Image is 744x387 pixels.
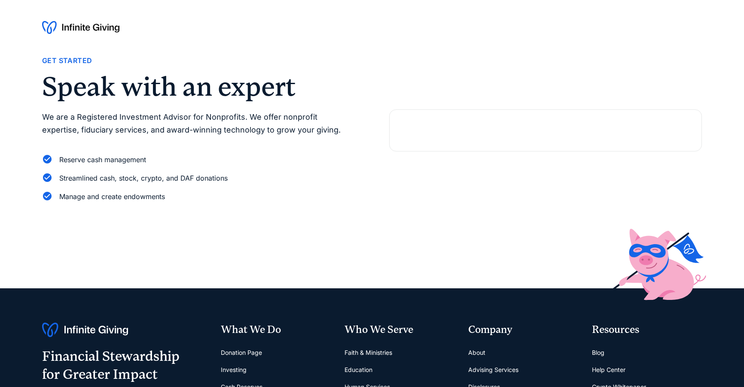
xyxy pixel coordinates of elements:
h2: Speak with an expert [42,73,355,100]
a: Education [345,361,372,378]
div: Reserve cash management [59,154,146,166]
div: Streamlined cash, stock, crypto, and DAF donations [59,172,228,184]
div: Company [468,323,578,337]
a: Donation Page [221,344,262,361]
a: Help Center [592,361,625,378]
p: We are a Registered Investment Advisor for Nonprofits. We offer nonprofit expertise, fiduciary se... [42,111,355,137]
a: Investing [221,361,247,378]
a: Advising Services [468,361,518,378]
div: Financial Stewardship for Greater Impact [42,348,180,383]
div: Get Started [42,55,92,67]
a: Blog [592,344,604,361]
div: Manage and create endowments [59,191,165,203]
a: About [468,344,485,361]
div: What We Do [221,323,331,337]
div: Resources [592,323,702,337]
a: Faith & Ministries [345,344,392,361]
div: Who We Serve [345,323,454,337]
